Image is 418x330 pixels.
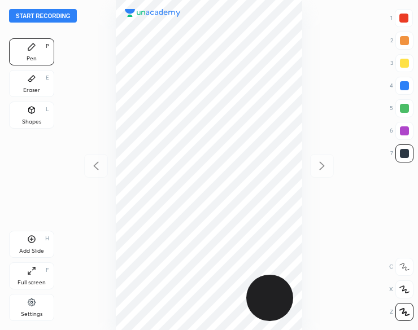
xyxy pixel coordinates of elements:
[22,119,41,125] div: Shapes
[23,87,40,93] div: Eraser
[390,99,413,117] div: 5
[390,77,413,95] div: 4
[390,32,413,50] div: 2
[18,280,46,285] div: Full screen
[390,144,413,162] div: 7
[389,258,413,276] div: C
[390,54,413,72] div: 3
[9,9,77,23] button: Start recording
[19,248,44,254] div: Add Slide
[46,107,49,112] div: L
[45,236,49,241] div: H
[390,122,413,140] div: 6
[27,56,37,61] div: Pen
[390,303,413,321] div: Z
[46,267,49,273] div: F
[389,280,413,298] div: X
[125,9,181,17] img: logo.38c385cc.svg
[21,311,42,317] div: Settings
[390,9,413,27] div: 1
[46,43,49,49] div: P
[46,75,49,81] div: E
